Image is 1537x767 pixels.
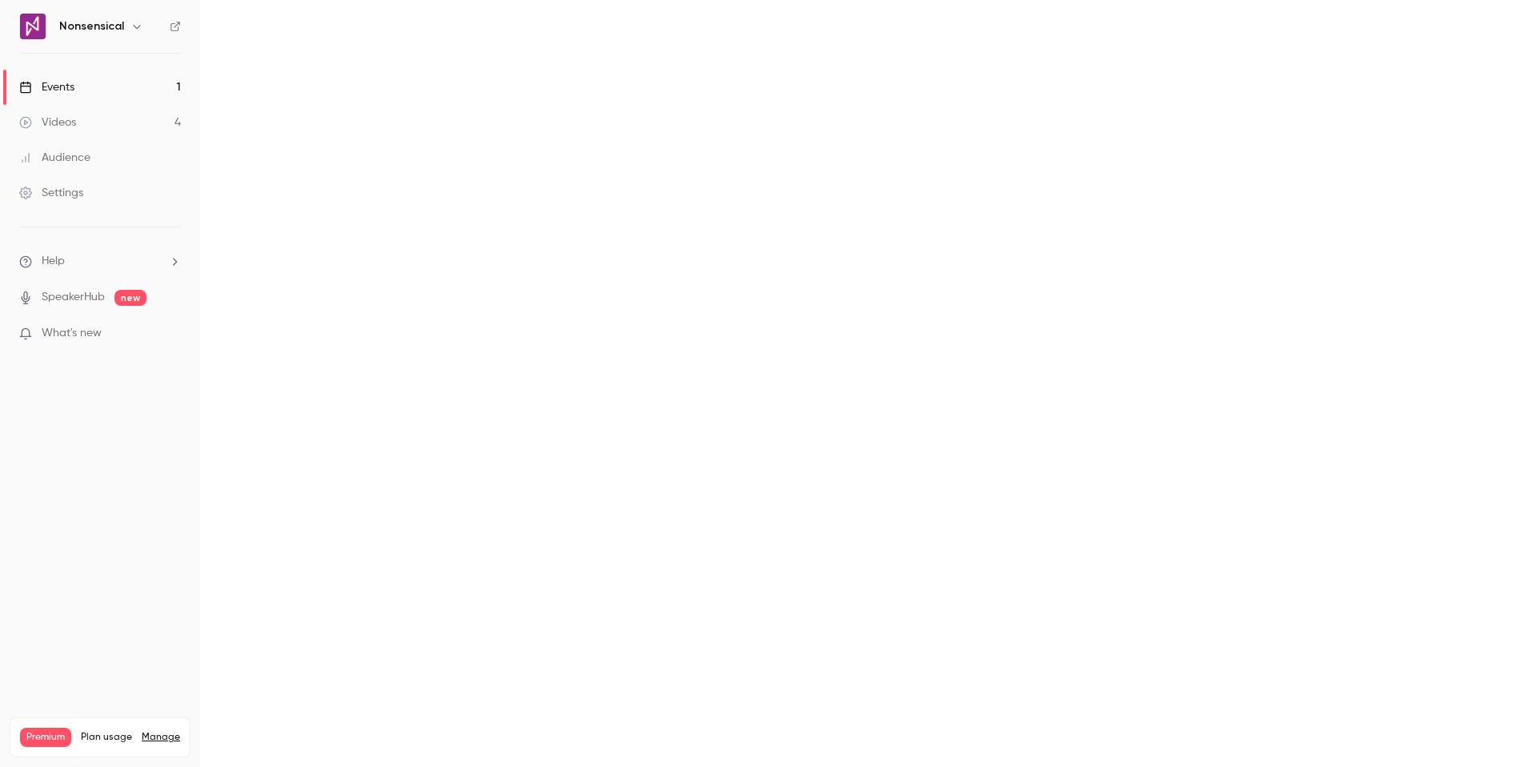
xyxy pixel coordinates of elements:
[19,79,74,95] div: Events
[42,325,102,342] span: What's new
[59,18,124,34] h6: Nonsensical
[42,289,105,306] a: SpeakerHub
[20,728,71,747] span: Premium
[142,731,180,744] a: Manage
[114,290,146,306] span: new
[19,150,90,166] div: Audience
[19,253,181,270] li: help-dropdown-opener
[42,253,65,270] span: Help
[81,731,132,744] span: Plan usage
[20,14,46,39] img: Nonsensical
[19,114,76,131] div: Videos
[19,185,83,201] div: Settings
[162,327,181,341] iframe: Noticeable Trigger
